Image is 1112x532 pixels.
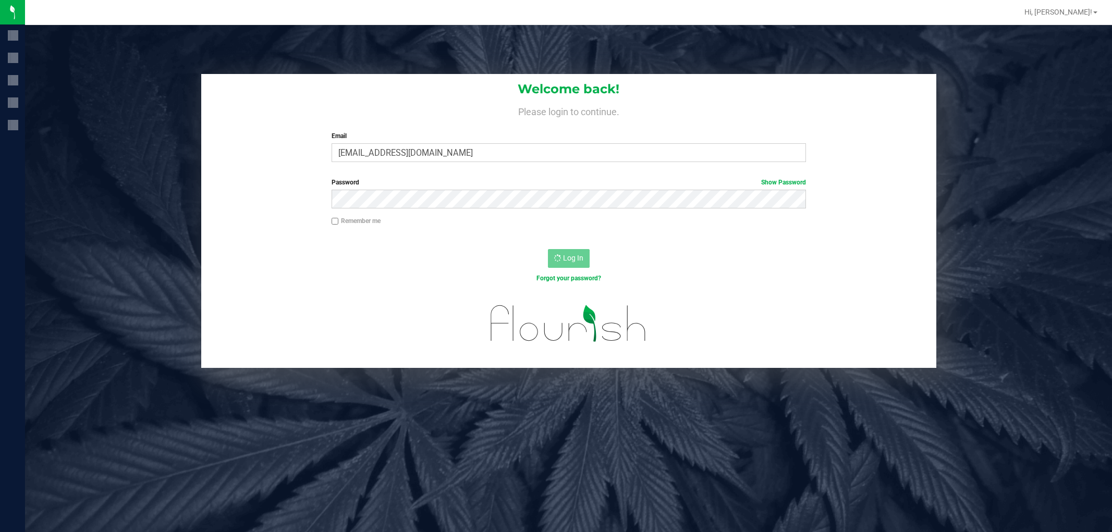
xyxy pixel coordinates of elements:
a: Forgot your password? [536,275,601,282]
span: Log In [563,254,583,262]
label: Remember me [332,216,381,226]
button: Log In [548,249,590,268]
label: Email [332,131,806,141]
span: Hi, [PERSON_NAME]! [1024,8,1092,16]
input: Remember me [332,218,339,225]
h4: Please login to continue. [201,104,936,117]
h1: Welcome back! [201,82,936,96]
span: Password [332,179,359,186]
img: flourish_logo.svg [476,294,661,353]
a: Show Password [761,179,806,186]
